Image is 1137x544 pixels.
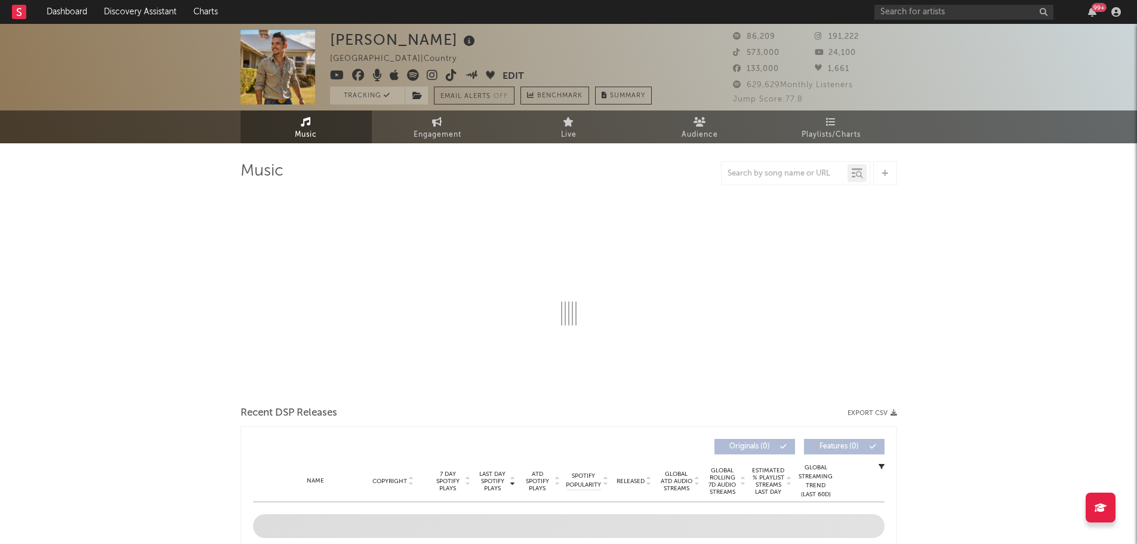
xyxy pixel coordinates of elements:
div: Name [277,477,355,485]
span: Global ATD Audio Streams [660,471,693,492]
div: 99 + [1092,3,1107,12]
button: Summary [595,87,652,105]
a: Live [503,110,634,143]
span: Audience [682,128,718,142]
span: Estimated % Playlist Streams Last Day [752,467,785,496]
span: 629,629 Monthly Listeners [733,81,853,89]
span: Last Day Spotify Plays [477,471,509,492]
span: 573,000 [733,49,779,57]
span: Global Rolling 7D Audio Streams [706,467,739,496]
span: Live [561,128,577,142]
span: 24,100 [815,49,856,57]
div: Global Streaming Trend (Last 60D) [798,463,834,499]
span: Recent DSP Releases [241,406,337,420]
span: Playlists/Charts [802,128,861,142]
span: 133,000 [733,65,779,73]
span: Summary [610,93,645,99]
div: [GEOGRAPHIC_DATA] | Country [330,52,470,66]
a: Audience [634,110,766,143]
span: Copyright [372,478,407,485]
span: Features ( 0 ) [812,443,867,450]
span: Jump Score: 77.8 [733,96,803,103]
button: Tracking [330,87,405,105]
span: Spotify Popularity [566,472,601,490]
span: 86,209 [733,33,775,41]
button: Email AlertsOff [434,87,514,105]
button: 99+ [1088,7,1096,17]
button: Originals(0) [714,439,795,454]
input: Search for artists [874,5,1053,20]
div: [PERSON_NAME] [330,30,478,50]
span: Released [617,478,645,485]
a: Music [241,110,372,143]
span: 191,222 [815,33,859,41]
em: Off [494,93,508,100]
a: Playlists/Charts [766,110,897,143]
span: Music [295,128,317,142]
button: Export CSV [848,410,897,417]
button: Edit [503,69,524,84]
span: Benchmark [537,89,583,103]
button: Features(0) [804,439,885,454]
span: ATD Spotify Plays [522,471,553,492]
span: Originals ( 0 ) [722,443,777,450]
input: Search by song name or URL [722,169,848,179]
a: Engagement [372,110,503,143]
a: Benchmark [520,87,589,105]
span: Engagement [414,128,461,142]
span: 1,661 [815,65,849,73]
span: 7 Day Spotify Plays [432,471,464,492]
